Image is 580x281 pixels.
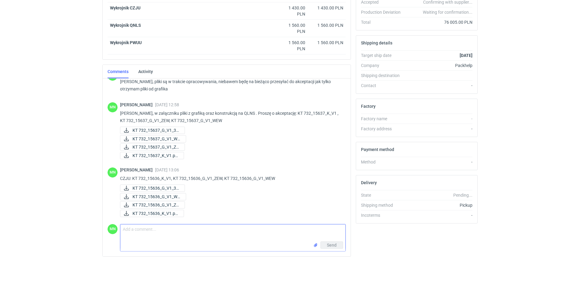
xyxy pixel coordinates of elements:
div: KT 732_15637_G_V1_WEW.pdf [120,135,181,142]
div: Pickup [405,202,472,208]
div: Shipping destination [361,72,405,79]
div: - [405,212,472,218]
span: KT 732_15637_G_V1_3D... [133,127,180,134]
span: KT 732_15636_K_V1.pd... [133,210,179,217]
button: Send [320,241,343,249]
div: Shipping method [361,202,405,208]
div: 1 430.00 PLN [310,5,343,11]
span: [DATE] 12:58 [155,102,179,107]
span: KT 732_15637_G_V1_WE... [133,135,181,142]
div: Total [361,19,405,25]
strong: Wykrojnik QNLS [110,23,141,28]
em: Waiting for confirmation... [423,9,472,15]
span: KT 732_15637_K_V1.pd... [133,152,179,159]
figcaption: MN [108,224,118,234]
h2: Payment method [361,147,394,152]
h2: Shipping details [361,40,392,45]
h2: Factory [361,104,376,109]
a: KT 732_15637_K_V1.pd... [120,152,184,159]
div: Factory name [361,116,405,122]
strong: [DATE] [460,53,472,58]
a: KT 732_15637_G_V1_WE... [120,135,186,142]
p: [PERSON_NAME], pliki są w trakcie opracowywania, niebawem będę na bieżąco przesyłać do akceptacji... [120,78,341,93]
div: KT 732_15636_G_V1_WEW.pdf [120,193,181,200]
strong: Wykrojnik CZJU [110,5,140,10]
div: Production Deviation [361,9,405,15]
div: Target ship date [361,52,405,58]
a: Comments [108,65,129,78]
div: KT 732_15637_G_V1_3D.JPG [120,127,181,134]
h2: Delivery [361,180,377,185]
div: - [405,116,472,122]
div: Małgorzata Nowotna [108,224,118,234]
div: KT 732_15637_G_V1_ZEW.pdf [120,143,181,151]
span: KT 732_15636_G_V1_ZE... [133,202,180,208]
div: Incoterms [361,212,405,218]
figcaption: MN [108,102,118,112]
a: KT 732_15636_G_V1_WE... [120,193,186,200]
div: 1 560.00 PLN [280,40,305,52]
div: State [361,192,405,198]
a: KT 732_15636_G_V1_3D... [120,184,185,192]
div: Factory address [361,126,405,132]
a: KT 732_15637_G_V1_3D... [120,127,185,134]
div: Contact [361,83,405,89]
div: KT 732_15636_G_V1_3D.JPG [120,184,181,192]
a: KT 732_15637_G_V1_ZE... [120,143,185,151]
div: Company [361,62,405,68]
div: Małgorzata Nowotna [108,167,118,177]
span: KT 732_15636_G_V1_WE... [133,193,181,200]
a: KT 732_15636_G_V1_ZE... [120,201,185,209]
div: 1 430.00 PLN [280,5,305,17]
div: - [405,126,472,132]
p: [PERSON_NAME], w załączniku pliki z grafiką oraz konstrukcją na QLNS . Proszę o akceptację: KT 73... [120,110,341,124]
a: KT 732_15636_K_V1.pd... [120,210,184,217]
div: Małgorzata Nowotna [108,102,118,112]
figcaption: MN [108,167,118,177]
span: [DATE] 13:06 [155,167,179,172]
div: KT 732_15637_K_V1.pdf [120,152,181,159]
div: - [405,159,472,165]
div: KT 732_15636_G_V1_ZEW.pdf [120,201,181,209]
span: Send [327,243,337,247]
span: [PERSON_NAME] [120,102,155,107]
span: KT 732_15636_G_V1_3D... [133,185,180,191]
div: KT 732_15636_K_V1.pdf [120,210,181,217]
em: Pending... [453,193,472,198]
div: Method [361,159,405,165]
div: 1 560.00 PLN [310,40,343,46]
span: [PERSON_NAME] [120,167,155,172]
div: 76 005.00 PLN [405,19,472,25]
strong: Wykrojnik PWUU [110,40,142,45]
p: CZJU: KT 732_15636_K_V1, KT 732_15636_G_V1_ZEW, KT 732_15636_G_V1_WEW [120,175,341,182]
div: 1 560.00 PLN [310,22,343,28]
div: Packhelp [405,62,472,68]
div: 1 560.00 PLN [280,22,305,34]
div: - [405,83,472,89]
span: KT 732_15637_G_V1_ZE... [133,144,180,150]
a: Activity [138,65,153,78]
